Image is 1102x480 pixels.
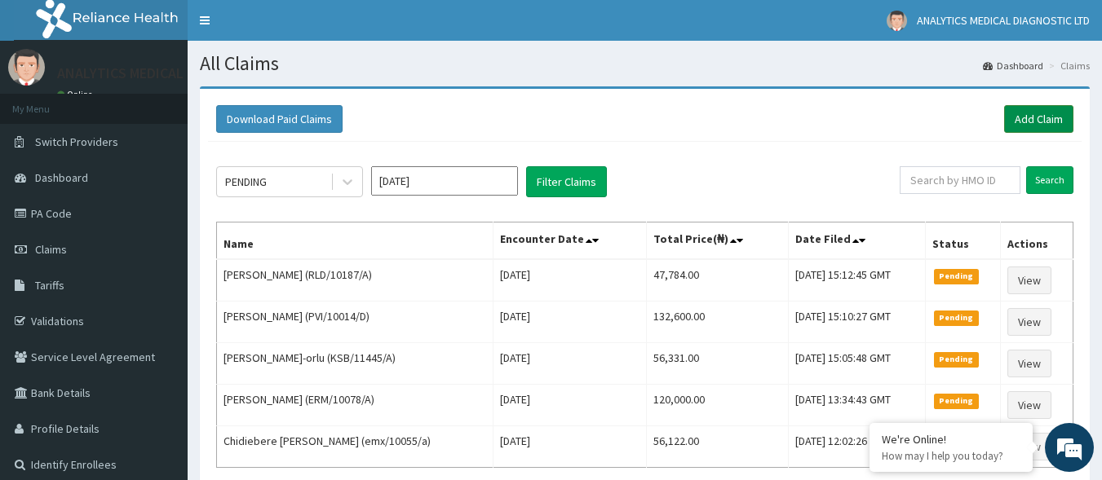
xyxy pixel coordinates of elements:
[493,302,647,343] td: [DATE]
[1001,222,1073,260] th: Actions
[225,174,267,190] div: PENDING
[789,426,926,468] td: [DATE] 12:02:26 GMT
[216,105,343,133] button: Download Paid Claims
[217,222,493,260] th: Name
[647,302,789,343] td: 132,600.00
[1007,350,1051,377] a: View
[35,242,67,257] span: Claims
[217,302,493,343] td: [PERSON_NAME] (PVI/10014/D)
[493,385,647,426] td: [DATE]
[917,13,1090,28] span: ANALYTICS MEDICAL DIAGNOSTIC LTD
[887,11,907,31] img: User Image
[217,343,493,385] td: [PERSON_NAME]-orlu (KSB/11445/A)
[35,170,88,185] span: Dashboard
[1026,166,1073,194] input: Search
[1007,266,1051,294] a: View
[493,426,647,468] td: [DATE]
[1007,391,1051,419] a: View
[789,343,926,385] td: [DATE] 15:05:48 GMT
[493,222,647,260] th: Encounter Date
[934,352,979,367] span: Pending
[200,53,1090,74] h1: All Claims
[934,394,979,408] span: Pending
[8,49,45,86] img: User Image
[934,269,979,284] span: Pending
[882,432,1020,447] div: We're Online!
[647,222,789,260] th: Total Price(₦)
[35,278,64,293] span: Tariffs
[789,302,926,343] td: [DATE] 15:10:27 GMT
[1045,59,1090,73] li: Claims
[789,259,926,302] td: [DATE] 15:12:45 GMT
[789,222,926,260] th: Date Filed
[1004,105,1073,133] a: Add Claim
[57,89,96,100] a: Online
[647,259,789,302] td: 47,784.00
[217,259,493,302] td: [PERSON_NAME] (RLD/10187/A)
[900,166,1020,194] input: Search by HMO ID
[57,66,293,81] p: ANALYTICS MEDICAL DIAGNOSTIC LTD
[217,385,493,426] td: [PERSON_NAME] (ERM/10078/A)
[526,166,607,197] button: Filter Claims
[217,426,493,468] td: Chidiebere [PERSON_NAME] (emx/10055/a)
[493,343,647,385] td: [DATE]
[1007,308,1051,336] a: View
[925,222,1000,260] th: Status
[789,385,926,426] td: [DATE] 13:34:43 GMT
[35,134,118,149] span: Switch Providers
[371,166,518,196] input: Select Month and Year
[647,385,789,426] td: 120,000.00
[983,59,1043,73] a: Dashboard
[647,343,789,385] td: 56,331.00
[934,310,979,325] span: Pending
[647,426,789,468] td: 56,122.00
[493,259,647,302] td: [DATE]
[882,449,1020,463] p: How may I help you today?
